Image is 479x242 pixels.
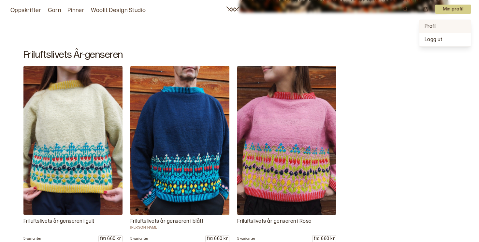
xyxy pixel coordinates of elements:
p: Friluftslivets år genseren i Rosa [237,218,336,225]
img: Anna Spjelkavik Friluftslivgenseren Genseren består av de mange fine fargene du kan finne ute på ... [130,66,229,215]
p: Friluftslivets år-genseren i gult [23,218,123,225]
p: 5 varianter [23,236,42,241]
a: Woolit [226,7,239,12]
div: Log out [419,33,471,46]
a: Garn [48,6,61,15]
p: Friluftslivets år-genseren i blått [130,218,229,225]
p: [PERSON_NAME] [130,225,229,230]
p: Min profil [435,5,472,14]
a: Woolit Design Studio [91,6,146,15]
div: User dropdown [419,20,471,47]
p: fra 660 kr [99,235,122,242]
h2: Friluftslivets År-genseren [23,49,456,61]
a: Pinner [67,6,84,15]
img: Genseren består av de mange fine fargene du kan finne ute på tur, i form av blomster, planter og ... [23,66,123,215]
p: fra 660 kr [206,235,229,242]
p: Logg ut [425,36,466,44]
div: Profile [419,20,471,33]
button: User dropdown [435,5,472,14]
p: 5 varianter [130,236,149,241]
p: 5 varianter [237,236,255,241]
a: Oppskrifter [10,6,41,15]
span: Profil [425,23,437,29]
img: Friluftslivgenseren Genseren består av de mange fine fargene du kan finne ute på tur, i form av b... [237,66,336,215]
p: fra 660 kr [312,235,336,242]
